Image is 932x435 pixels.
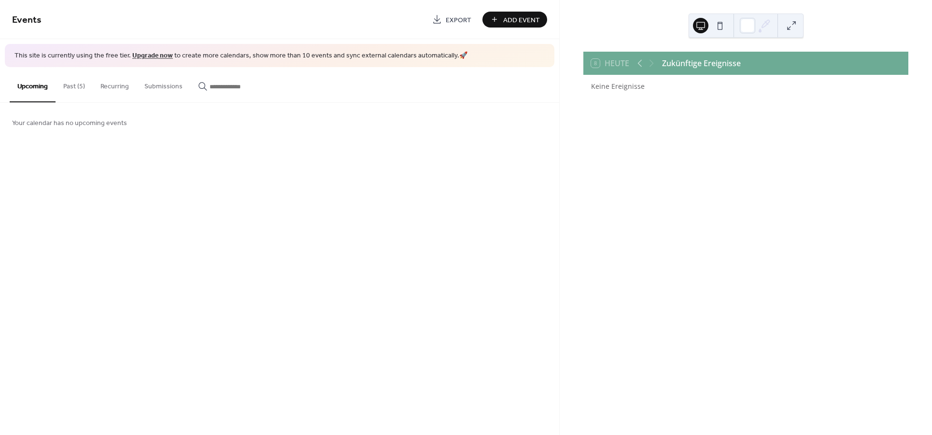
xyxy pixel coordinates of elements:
a: Export [425,12,479,28]
span: Export [446,15,471,25]
button: Past (5) [56,67,93,101]
div: Keine Ereignisse [591,81,901,91]
a: Upgrade now [132,49,173,62]
span: Events [12,11,42,29]
button: Upcoming [10,67,56,102]
span: This site is currently using the free tier. to create more calendars, show more than 10 events an... [14,51,467,61]
button: Add Event [482,12,547,28]
span: Your calendar has no upcoming events [12,118,127,128]
button: Recurring [93,67,137,101]
button: Submissions [137,67,190,101]
div: Zukünftige Ereignisse [662,57,741,69]
span: Add Event [503,15,540,25]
